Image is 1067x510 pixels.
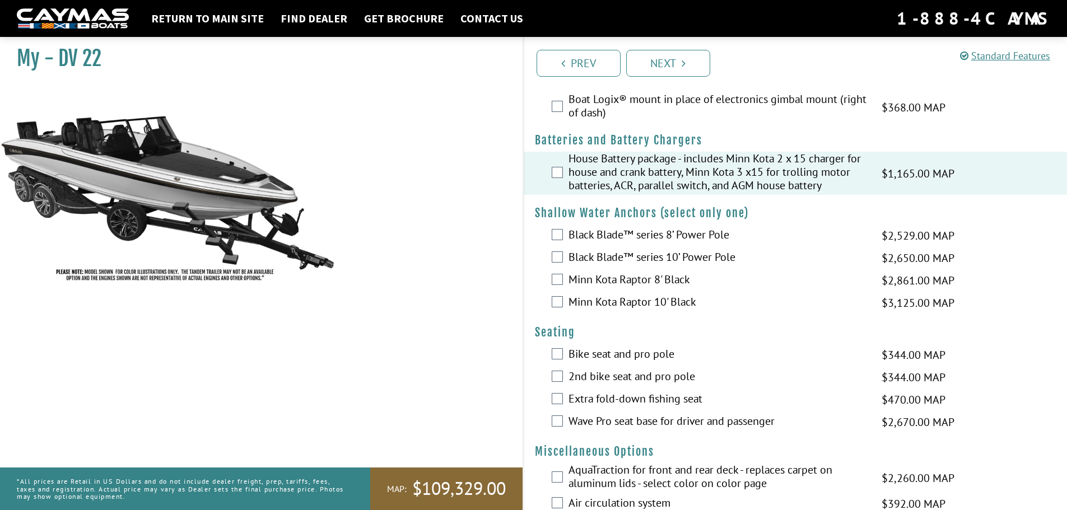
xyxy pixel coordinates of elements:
[387,483,407,495] span: MAP:
[960,49,1050,62] a: Standard Features
[882,294,954,311] span: $3,125.00 MAP
[535,325,1056,339] h4: Seating
[569,92,868,122] label: Boat Logix® mount in place of electronics gimbal mount (right of dash)
[882,369,945,386] span: $344.00 MAP
[569,228,868,244] label: Black Blade™ series 8’ Power Pole
[17,472,345,506] p: *All prices are Retail in US Dollars and do not include dealer freight, prep, tariffs, fees, taxe...
[882,250,954,266] span: $2,650.00 MAP
[569,392,868,408] label: Extra fold-down fishing seat
[358,11,449,26] a: Get Brochure
[882,272,954,289] span: $2,861.00 MAP
[882,470,954,486] span: $2,260.00 MAP
[412,477,506,500] span: $109,329.00
[537,50,621,77] a: Prev
[569,273,868,289] label: Minn Kota Raptor 8' Black
[535,133,1056,147] h4: Batteries and Battery Chargers
[275,11,353,26] a: Find Dealer
[17,46,495,71] h1: My - DV 22
[882,347,945,363] span: $344.00 MAP
[882,414,954,431] span: $2,670.00 MAP
[569,369,868,386] label: 2nd bike seat and pro pole
[17,8,129,29] img: white-logo-c9c8dbefe5ff5ceceb0f0178aa75bf4bb51f6bca0971e226c86eb53dfe498488.png
[897,6,1050,31] div: 1-888-4CAYMAS
[535,445,1056,458] h4: Miscellaneous Options
[569,414,868,431] label: Wave Pro seat base for driver and passenger
[569,463,868,493] label: AquaTraction for front and rear deck - replaces carpet on aluminum lids - select color on color page
[370,467,523,510] a: MAP:$109,329.00
[146,11,269,26] a: Return to main site
[569,250,868,266] label: Black Blade™ series 10’ Power Pole
[626,50,710,77] a: Next
[882,99,945,116] span: $368.00 MAP
[535,206,1056,220] h4: Shallow Water Anchors (select only one)
[569,295,868,311] label: Minn Kota Raptor 10' Black
[882,165,954,182] span: $1,165.00 MAP
[882,391,945,408] span: $470.00 MAP
[569,152,868,195] label: House Battery package - includes Minn Kota 2 x 15 charger for house and crank battery, Minn Kota ...
[455,11,529,26] a: Contact Us
[569,347,868,363] label: Bike seat and pro pole
[882,227,954,244] span: $2,529.00 MAP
